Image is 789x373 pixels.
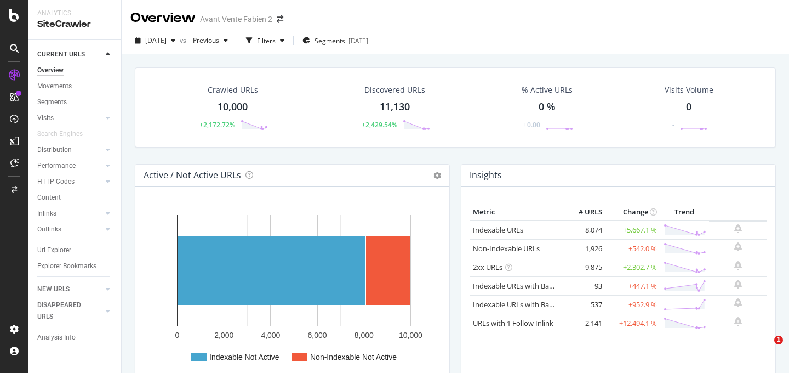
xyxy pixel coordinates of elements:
th: Change [605,204,660,221]
button: Segments[DATE] [298,32,373,49]
text: 2,000 [214,331,233,340]
div: Segments [37,97,67,108]
text: 10,000 [399,331,422,340]
text: Non-Indexable Not Active [310,353,397,361]
a: Indexable URLs with Bad Description [473,299,592,309]
div: bell-plus [734,317,742,326]
div: Explorer Bookmarks [37,261,96,272]
th: # URLS [561,204,605,221]
a: Inlinks [37,208,102,219]
div: NEW URLS [37,284,70,295]
div: Overview [130,9,196,27]
td: 8,074 [561,221,605,240]
div: bell-plus [734,242,742,251]
div: SiteCrawler [37,18,112,31]
a: Performance [37,160,102,172]
div: Filters [257,36,276,46]
div: arrow-right-arrow-left [277,15,283,23]
div: bell-plus [734,280,742,289]
td: 9,875 [561,258,605,276]
span: Previous [188,36,219,45]
a: 2xx URLs [473,262,502,272]
span: Segments [315,36,345,46]
div: Movements [37,81,72,92]
td: +952.9 % [605,295,660,314]
button: Previous [188,32,232,49]
h4: Active / Not Active URLs [144,168,241,183]
h4: Insights [470,168,502,183]
td: 1,926 [561,239,605,258]
div: +2,172.72% [199,120,235,129]
div: Overview [37,65,64,76]
a: Overview [37,65,113,76]
text: 8,000 [355,331,374,340]
div: 11,130 [380,100,410,114]
text: 4,000 [261,331,280,340]
a: Explorer Bookmarks [37,261,113,272]
div: Analysis Info [37,332,76,343]
a: Url Explorer [37,245,113,256]
div: Visits [37,112,54,124]
td: +12,494.1 % [605,314,660,332]
div: Performance [37,160,76,172]
a: Analysis Info [37,332,113,343]
div: Discovered URLs [364,84,425,95]
a: Outlinks [37,224,102,235]
div: 10,000 [218,100,248,114]
div: Content [37,192,61,204]
div: % Active URLs [522,84,573,95]
text: 6,000 [308,331,327,340]
div: Distribution [37,144,72,156]
div: 0 [686,100,691,114]
a: Search Engines [37,128,94,140]
text: 0 [175,331,180,340]
a: Movements [37,81,113,92]
div: [DATE] [348,36,368,46]
div: HTTP Codes [37,176,75,188]
div: Inlinks [37,208,56,219]
span: 2025 Sep. 18th [145,36,167,45]
div: Avant Vente Fabien 2 [200,14,272,25]
div: Crawled URLs [208,84,258,95]
div: Visits Volume [665,84,713,95]
div: +2,429.54% [362,120,397,129]
span: 1 [774,336,783,344]
a: Indexable URLs [473,225,523,235]
td: +5,667.1 % [605,221,660,240]
a: CURRENT URLS [37,49,102,60]
a: Visits [37,112,102,124]
div: Search Engines [37,128,83,140]
td: 2,141 [561,314,605,332]
td: +447.1 % [605,276,660,295]
a: Indexable URLs with Bad H1 [473,281,564,291]
a: NEW URLS [37,284,102,295]
button: [DATE] [130,32,180,49]
div: Analytics [37,9,112,18]
a: DISAPPEARED URLS [37,299,102,323]
div: bell-plus [734,261,742,270]
th: Trend [660,204,709,221]
div: Url Explorer [37,245,71,256]
th: Metric [470,204,561,221]
a: Distribution [37,144,102,156]
i: Options [433,172,441,179]
div: DISAPPEARED URLS [37,299,93,323]
a: URLs with 1 Follow Inlink [473,318,553,328]
td: +2,302.7 % [605,258,660,276]
div: +0.00 [523,120,540,129]
div: Outlinks [37,224,61,235]
a: Segments [37,97,113,108]
a: Non-Indexable URLs [473,244,540,253]
a: Content [37,192,113,204]
text: Indexable Not Active [209,353,279,361]
div: bell-plus [734,298,742,307]
td: 537 [561,295,605,314]
iframe: Intercom live chat [752,336,778,362]
div: - [672,120,674,129]
td: +542.0 % [605,239,660,258]
span: vs [180,36,188,45]
div: 0 % [539,100,556,114]
div: CURRENT URLS [37,49,85,60]
td: 93 [561,276,605,295]
div: bell-plus [734,224,742,233]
